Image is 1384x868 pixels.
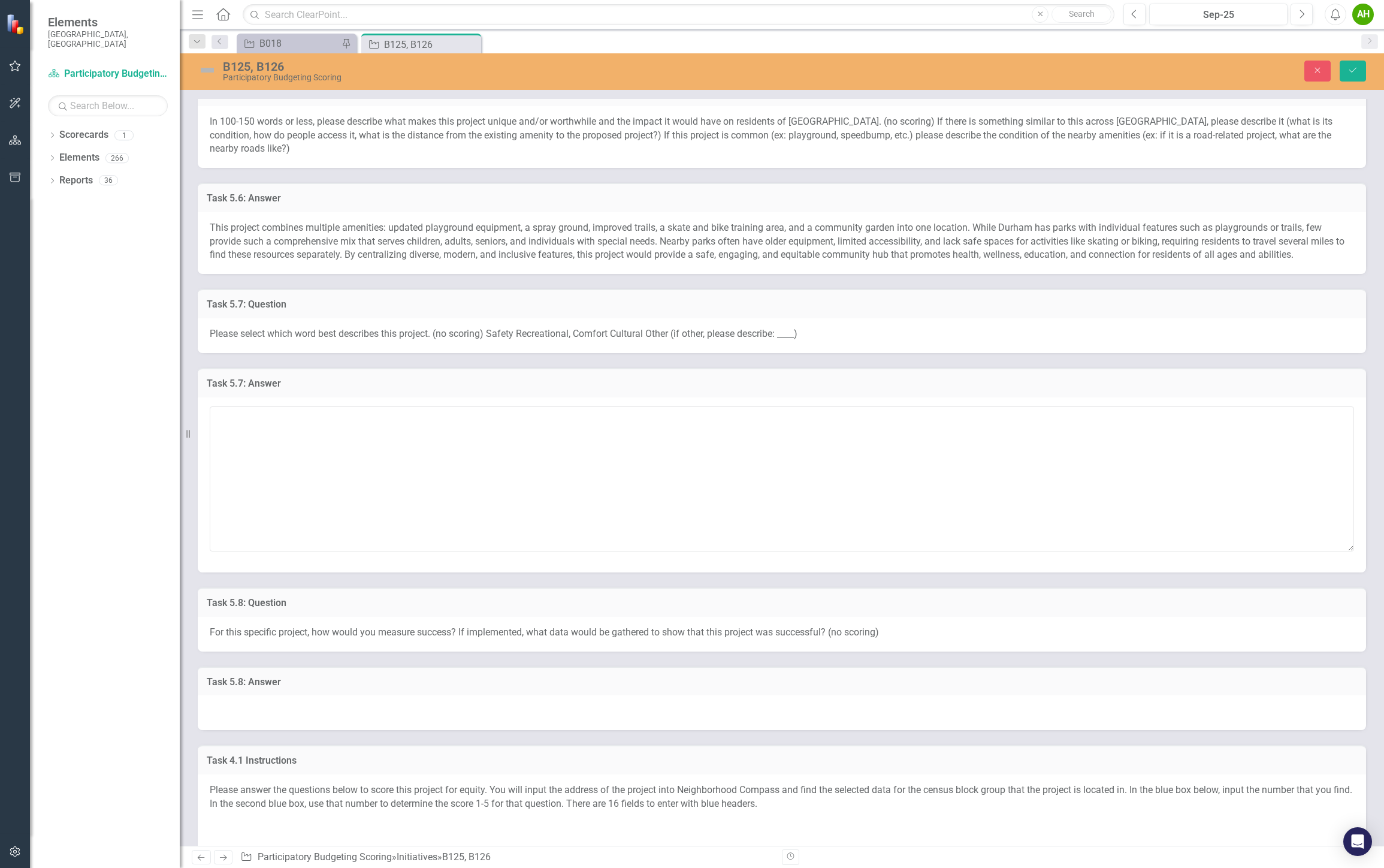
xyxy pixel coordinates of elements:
[210,115,1354,156] p: In 100-150 words or less, please describe what makes this project unique and/or worthwhile and th...
[59,174,93,188] a: Reports
[59,128,108,142] a: Scorecards
[198,61,217,80] img: Not Defined
[397,851,437,863] a: Initiatives
[210,783,1354,813] p: Please answer the questions below to score this project for equity. You will input the address of...
[207,677,1357,688] h3: Task 5.8: Answer
[223,73,859,82] div: Participatory Budgeting Scoring
[210,222,1344,261] span: This project combines multiple amenities: updated playground equipment, a spray ground, improved ...
[207,755,1357,766] h3: Task 4.1 Instructions
[207,299,1357,310] h3: Task 5.7: Question
[1051,6,1111,23] button: Search
[207,598,1357,608] h3: Task 5.8: Question
[59,151,99,165] a: Elements
[258,851,392,863] a: Participatory Budgeting Scoring
[223,60,859,73] div: B125, B126
[1149,4,1288,25] button: Sep-25
[210,626,879,638] span: For this specific project, how would you measure success? If implemented, what data would be gath...
[48,67,168,81] a: Participatory Budgeting Scoring
[99,176,118,186] div: 36
[48,15,168,29] span: Elements
[6,13,27,34] img: ClearPoint Strategy
[384,37,478,52] div: B125, B126
[1352,4,1374,25] button: AH
[114,130,134,140] div: 1
[240,851,773,864] div: » »
[1343,827,1372,856] div: Open Intercom Messenger
[243,4,1114,25] input: Search ClearPoint...
[207,193,1357,204] h3: Task 5.6: Answer
[240,36,339,51] a: B018
[1153,8,1283,22] div: Sep-25
[210,328,797,339] span: Please select which word best describes this project. (no scoring) Safety Recreational, Comfort C...
[48,29,168,49] small: [GEOGRAPHIC_DATA], [GEOGRAPHIC_DATA]
[442,851,491,863] div: B125, B126
[207,378,1357,389] h3: Task 5.7: Answer
[259,36,339,51] div: B018
[48,95,168,116] input: Search Below...
[1069,9,1095,19] span: Search
[105,153,129,163] div: 266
